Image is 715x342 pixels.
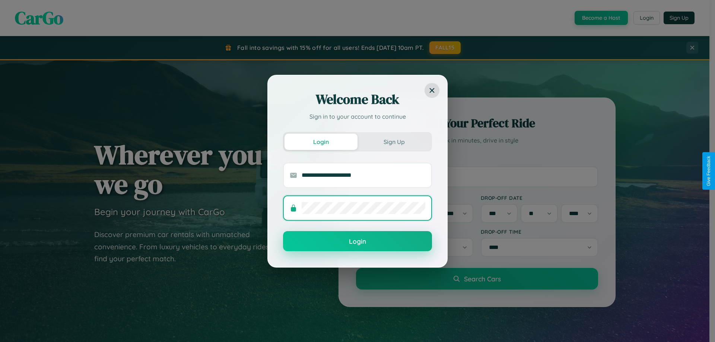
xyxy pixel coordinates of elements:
h2: Welcome Back [283,90,432,108]
div: Give Feedback [706,156,711,186]
button: Sign Up [357,134,430,150]
button: Login [283,231,432,251]
p: Sign in to your account to continue [283,112,432,121]
button: Login [285,134,357,150]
